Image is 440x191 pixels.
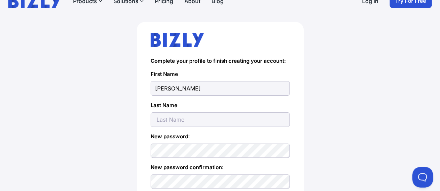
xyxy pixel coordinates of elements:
label: First Name [151,70,290,78]
iframe: Toggle Customer Support [412,167,433,188]
label: Last Name [151,101,290,110]
input: Last Name [151,112,290,127]
label: New password: [151,132,290,141]
h4: Complete your profile to finish creating your account: [151,58,290,64]
input: First Name [151,81,290,96]
img: bizly_logo.svg [151,33,204,47]
label: New password confirmation: [151,163,290,172]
